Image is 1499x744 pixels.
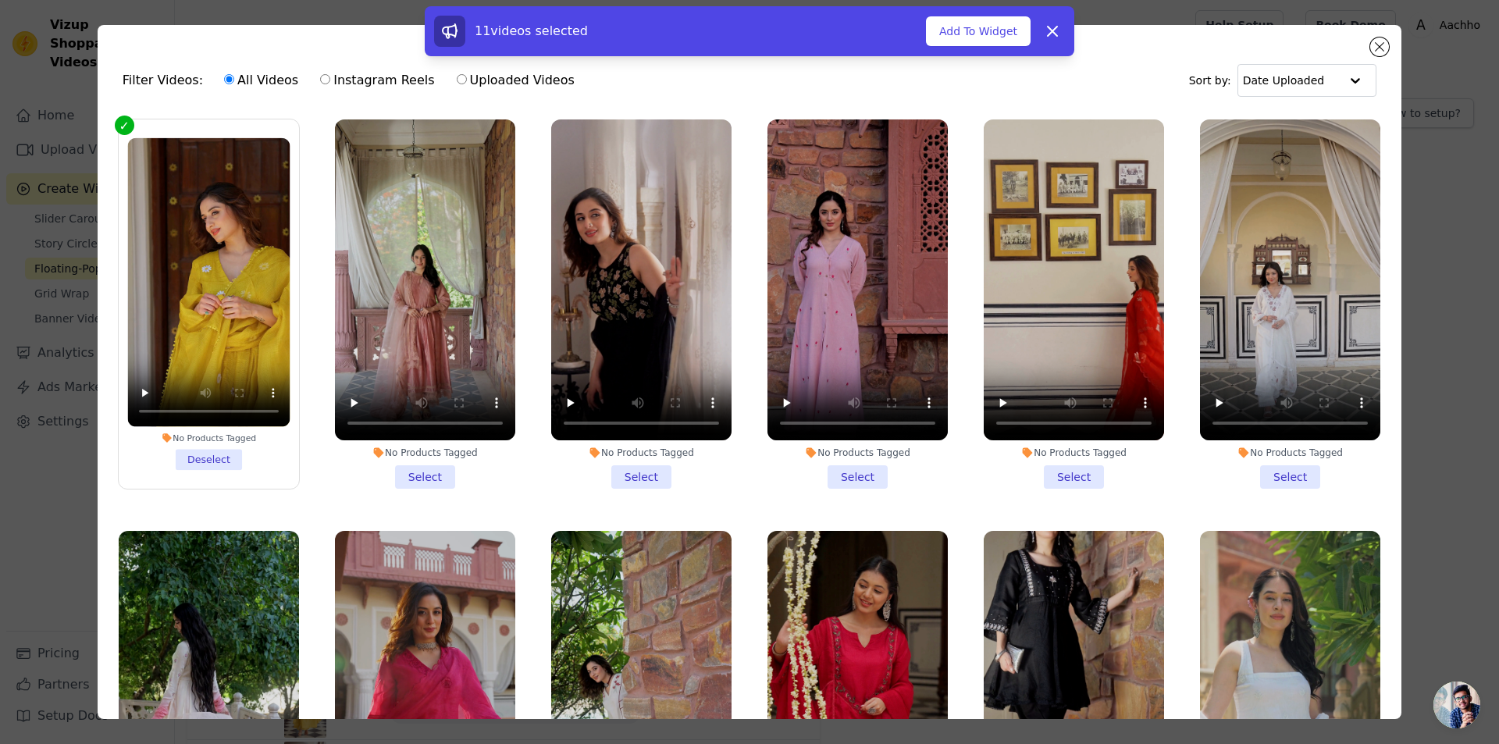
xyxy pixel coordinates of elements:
a: Open chat [1433,682,1480,728]
label: Instagram Reels [319,70,435,91]
button: Add To Widget [926,16,1031,46]
div: Filter Videos: [123,62,583,98]
div: No Products Tagged [1200,447,1380,459]
label: All Videos [223,70,299,91]
div: No Products Tagged [767,447,948,459]
div: No Products Tagged [335,447,515,459]
div: No Products Tagged [984,447,1164,459]
label: Uploaded Videos [456,70,575,91]
div: No Products Tagged [127,433,290,443]
div: Sort by: [1189,64,1377,97]
span: 11 videos selected [475,23,588,38]
div: No Products Tagged [551,447,732,459]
